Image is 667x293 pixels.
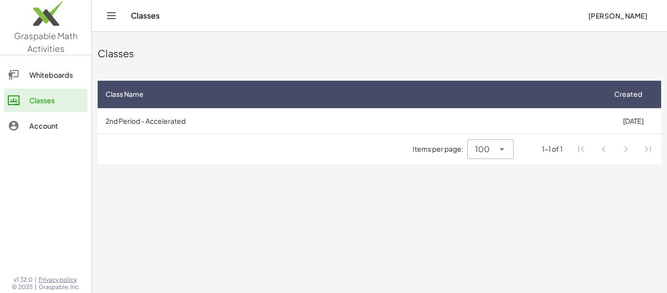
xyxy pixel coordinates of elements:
div: Classes [29,94,83,106]
a: Privacy policy [39,276,80,284]
div: Account [29,120,83,132]
span: [PERSON_NAME] [588,11,647,20]
td: 2nd Period - Accelerated [98,108,605,134]
span: 100 [475,143,490,155]
span: | [35,276,37,284]
a: Classes [4,89,87,112]
span: | [35,283,37,291]
td: [DATE] [605,108,661,134]
span: Graspable, Inc. [39,283,80,291]
a: Account [4,114,87,137]
button: Toggle navigation [104,8,119,23]
span: Items per page: [413,144,467,154]
a: Whiteboards [4,63,87,87]
div: Classes [98,46,661,60]
span: Graspable Math Activities [14,30,78,54]
div: 1-1 of 1 [542,144,563,154]
nav: Pagination Navigation [570,138,659,160]
span: v1.32.0 [14,276,33,284]
span: Class Name [105,89,144,99]
div: Whiteboards [29,69,83,81]
span: © 2025 [12,283,33,291]
span: Created [614,89,642,99]
button: [PERSON_NAME] [580,7,655,24]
